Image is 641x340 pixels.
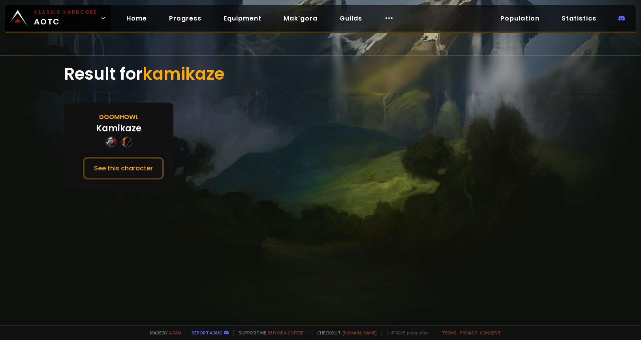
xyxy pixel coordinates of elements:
[494,10,546,26] a: Population
[460,330,477,336] a: Privacy
[143,62,224,86] span: kamikaze
[480,330,501,336] a: Consent
[120,10,153,26] a: Home
[5,5,111,32] a: Classic HardcoreAOTC
[169,330,181,336] a: a fan
[99,112,139,122] div: Doomhowl
[192,330,222,336] a: Report a bug
[442,330,457,336] a: Terms
[145,330,181,336] span: Made by
[233,330,307,336] span: Support me,
[382,330,429,336] span: v. d752d5 - production
[555,10,603,26] a: Statistics
[163,10,208,26] a: Progress
[312,330,377,336] span: Checkout
[268,330,307,336] a: Buy me a coffee
[217,10,268,26] a: Equipment
[96,122,141,135] div: Kamikaze
[277,10,324,26] a: Mak'gora
[333,10,368,26] a: Guilds
[34,9,97,16] small: Classic Hardcore
[34,9,97,28] span: AOTC
[342,330,377,336] a: [DOMAIN_NAME]
[64,56,577,93] div: Result for
[83,157,164,179] button: See this character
